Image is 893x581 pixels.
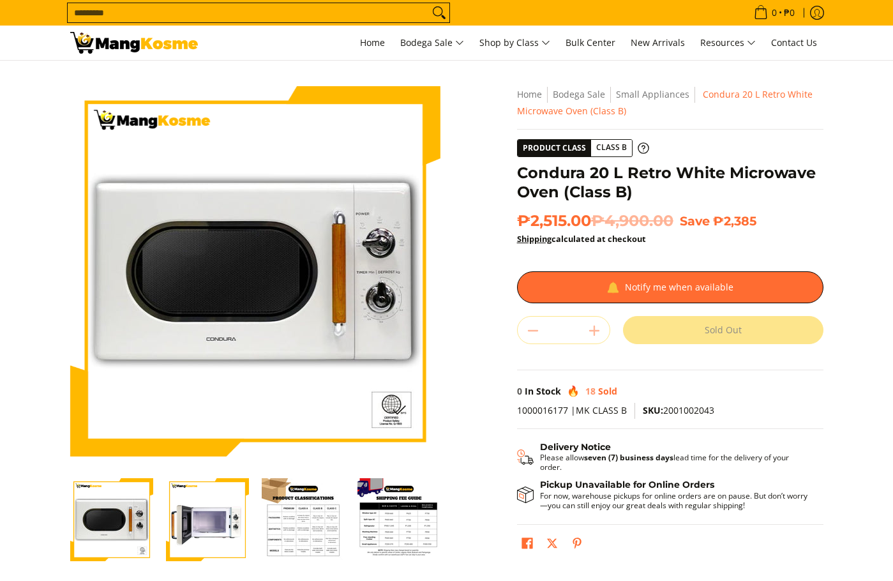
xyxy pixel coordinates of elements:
nav: Breadcrumbs [517,86,823,119]
button: Shipping & Delivery [517,442,811,472]
span: Sold [598,385,617,397]
span: Bulk Center [566,36,615,49]
a: Home [354,26,391,60]
del: ₱4,900.00 [591,211,673,230]
h1: Condura 20 L Retro White Microwave Oven (Class B) [517,163,823,202]
img: Condura 20 L Retro White Microwave Oven (Class B)-2 [166,478,249,561]
strong: Pickup Unavailable for Online Orders [540,479,714,490]
strong: Delivery Notice [540,441,611,453]
span: Home [360,36,385,49]
span: ₱0 [782,8,797,17]
a: Product Class Class B [517,139,649,157]
img: Condura 20 L Retro White Microwave Oven (Class B)-4 [357,478,440,561]
span: 1000016177 |MK CLASS B [517,404,627,416]
span: Contact Us [771,36,817,49]
a: Small Appliances [616,88,689,100]
a: Home [517,88,542,100]
a: Post on X [543,534,561,556]
span: 0 [770,8,779,17]
a: Bulk Center [559,26,622,60]
span: Bodega Sale [400,35,464,51]
span: • [750,6,799,20]
span: In Stock [525,385,561,397]
a: Shipping [517,233,552,245]
img: Condura 20 L Retro White Microwave Oven (Class B)-3 [262,478,345,561]
img: Condura 20 L Vintage White Microwave Oven (Class B) Mang Kosme [70,32,198,54]
nav: Main Menu [211,26,823,60]
a: Shop by Class [473,26,557,60]
span: Class B [591,140,632,156]
p: Please allow lead time for the delivery of your order. [540,453,811,472]
span: 0 [517,385,522,397]
a: Bodega Sale [394,26,470,60]
span: Product Class [518,140,591,156]
span: Shop by Class [479,35,550,51]
button: Search [429,3,449,22]
span: New Arrivals [631,36,685,49]
span: ₱2,385 [713,213,756,229]
img: condura-vintage-style-20-liter-micowave-oven-with-icc-sticker-class-b-full-front-view-mang-kosme [70,86,440,456]
span: Condura 20 L Retro White Microwave Oven (Class B) [517,88,813,117]
a: Contact Us [765,26,823,60]
strong: calculated at checkout [517,233,646,245]
a: Pin on Pinterest [568,534,586,556]
a: Share on Facebook [518,534,536,556]
span: 18 [585,385,596,397]
strong: seven (7) business days [584,452,673,463]
p: For now, warehouse pickups for online orders are on pause. But don’t worry—you can still enjoy ou... [540,491,811,510]
span: ₱2,515.00 [517,211,673,230]
a: New Arrivals [624,26,691,60]
span: Resources [700,35,756,51]
img: condura-vintage-style-20-liter-micowave-oven-with-icc-sticker-class-b-full-front-view-mang-kosme [70,478,153,561]
a: Resources [694,26,762,60]
span: Save [680,213,710,229]
span: SKU: [643,404,663,416]
span: 2001002043 [643,404,714,416]
a: Bodega Sale [553,88,605,100]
